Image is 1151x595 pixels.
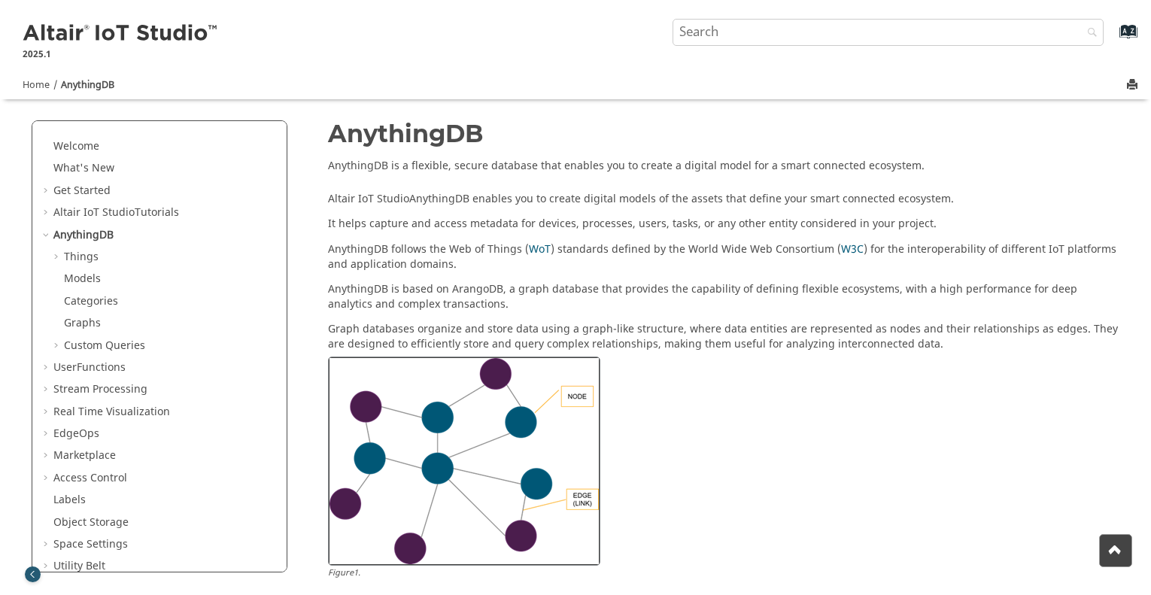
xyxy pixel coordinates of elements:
a: EdgeOps [53,426,99,442]
input: Search query [673,19,1104,46]
span: Expand Get Started [41,184,53,199]
a: Altair IoT StudioTutorials [53,205,179,220]
a: Go to index terms page [1095,31,1129,47]
p: AnythingDB is based on ArangoDB, a graph database that provides the capability of defining flexib... [328,282,1120,311]
button: Print this page [1128,75,1140,96]
a: UserFunctions [53,360,126,375]
a: Access Control [53,470,127,486]
a: Space Settings [53,536,128,552]
a: Object Storage [53,515,129,530]
span: 1 [354,566,358,579]
a: Things [64,249,99,265]
a: Real Time Visualization [53,404,170,420]
p: It helps capture and access metadata for devices, processes, users, tasks, or any other entity co... [328,217,1120,232]
a: Categories [64,293,118,309]
a: Get Started [53,183,111,199]
a: AnythingDB [53,227,114,243]
span: Expand Altair IoT StudioTutorials [41,205,53,220]
span: Expand Real Time Visualization [41,405,53,420]
a: Utility Belt [53,558,105,574]
a: Labels [53,492,86,508]
span: Expand Access Control [41,471,53,486]
span: Expand Custom Queries [52,338,64,354]
a: AnythingDB [61,78,114,92]
span: Expand Stream Processing [41,382,53,397]
div: Graph databases organize and store data using a graph-like structure, where data entities are rep... [328,322,1120,591]
img: Altair IoT Studio [23,22,220,46]
a: What's New [53,160,114,176]
p: 2025.1 [23,47,220,61]
span: Expand EdgeOps [41,427,53,442]
a: Welcome [53,138,99,154]
span: Altair IoT Studio [328,191,409,207]
a: Custom Queries [64,338,145,354]
span: Figure [328,566,360,579]
button: Search [1067,19,1110,48]
a: WoT [529,241,551,257]
button: Toggle publishing table of content [25,566,41,582]
a: Models [64,271,101,287]
span: Altair IoT Studio [53,205,135,220]
p: AnythingDB is a flexible, secure database that enables you to create a digital model for a smart ... [328,159,1120,174]
span: Expand UserFunctions [41,360,53,375]
span: Expand Space Settings [41,537,53,552]
span: Expand Utility Belt [41,559,53,574]
span: Functions [77,360,126,375]
span: Expand Marketplace [41,448,53,463]
a: Marketplace [53,448,116,463]
a: Stream Processing [53,381,147,397]
p: AnythingDB enables you to create digital models of the assets that define your smart connected ec... [328,192,1120,207]
p: AnythingDB follows the Web of Things ( ) standards defined by the World Wide Web Consortium ( ) f... [328,242,1120,272]
img: nodes_edges.png [328,357,600,566]
span: Collapse AnythingDB [41,228,53,243]
a: Home [23,78,50,92]
a: Graphs [64,315,101,331]
span: Expand Things [52,250,64,265]
span: . [358,566,360,579]
h1: AnythingDB [328,120,1120,147]
a: W3C [841,241,864,257]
